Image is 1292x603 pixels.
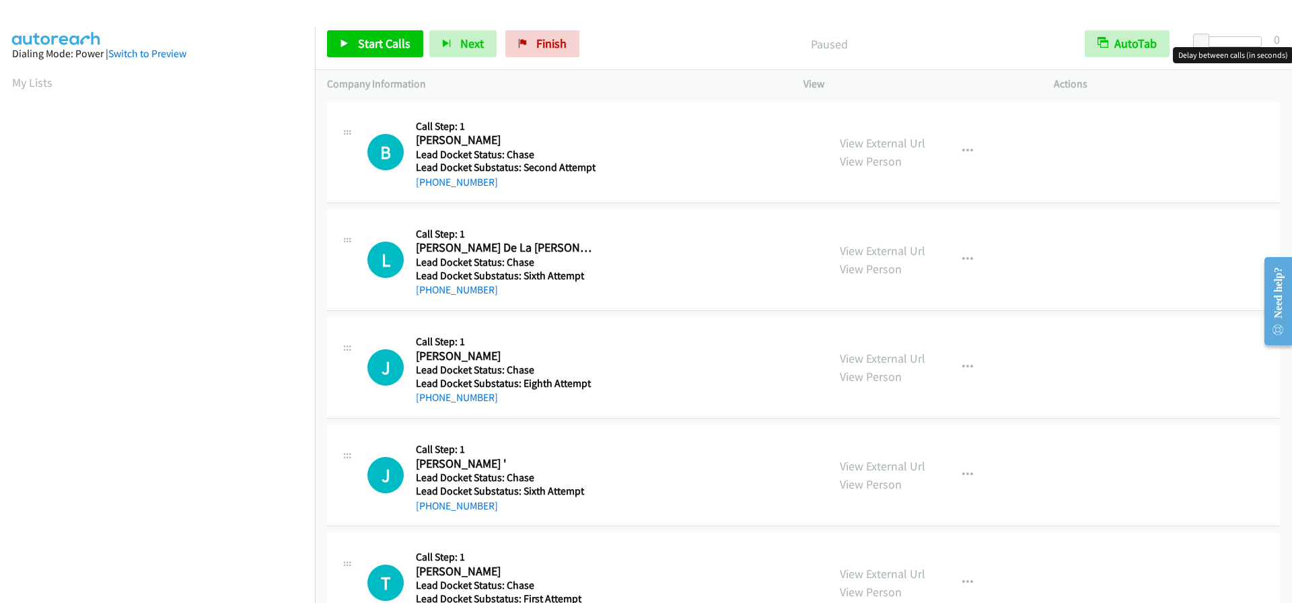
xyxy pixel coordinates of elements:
[416,335,591,349] h5: Call Step: 1
[416,471,591,485] h5: Lead Docket Status: Chase
[367,134,404,170] div: The call is yet to be attempted
[416,349,591,364] h2: [PERSON_NAME]
[840,243,925,258] a: View External Url
[416,269,591,283] h5: Lead Docket Substatus: Sixth Attempt
[840,369,902,384] a: View Person
[429,30,497,57] button: Next
[460,36,484,51] span: Next
[367,349,404,386] h1: J
[367,242,404,278] div: The call is yet to be attempted
[1253,248,1292,355] iframe: Resource Center
[416,391,498,404] a: [PHONE_NUMBER]
[416,283,498,296] a: [PHONE_NUMBER]
[108,47,186,60] a: Switch to Preview
[416,564,591,579] h2: [PERSON_NAME]
[367,242,404,278] h1: L
[416,161,596,174] h5: Lead Docket Substatus: Second Attempt
[416,456,591,472] h2: [PERSON_NAME] '
[12,46,303,62] div: Dialing Mode: Power |
[803,76,1030,92] p: View
[327,30,423,57] a: Start Calls
[505,30,579,57] a: Finish
[416,148,596,162] h5: Lead Docket Status: Chase
[367,565,404,601] div: The call is yet to be attempted
[327,76,779,92] p: Company Information
[416,227,591,241] h5: Call Step: 1
[840,458,925,474] a: View External Url
[416,499,498,512] a: [PHONE_NUMBER]
[416,377,591,390] h5: Lead Docket Substatus: Eighth Attempt
[416,485,591,498] h5: Lead Docket Substatus: Sixth Attempt
[1085,30,1170,57] button: AutoTab
[840,261,902,277] a: View Person
[598,35,1061,53] p: Paused
[416,120,596,133] h5: Call Step: 1
[840,584,902,600] a: View Person
[367,457,404,493] div: The call is yet to be attempted
[840,135,925,151] a: View External Url
[416,443,591,456] h5: Call Step: 1
[367,457,404,493] h1: J
[416,240,591,256] h2: [PERSON_NAME] De La [PERSON_NAME]
[840,476,902,492] a: View Person
[840,351,925,366] a: View External Url
[536,36,567,51] span: Finish
[367,349,404,386] div: The call is yet to be attempted
[840,153,902,169] a: View Person
[367,565,404,601] h1: T
[416,363,591,377] h5: Lead Docket Status: Chase
[367,134,404,170] h1: B
[416,579,591,592] h5: Lead Docket Status: Chase
[416,176,498,188] a: [PHONE_NUMBER]
[416,133,591,148] h2: [PERSON_NAME]
[12,75,52,90] a: My Lists
[1274,30,1280,48] div: 0
[358,36,410,51] span: Start Calls
[416,256,591,269] h5: Lead Docket Status: Chase
[1054,76,1280,92] p: Actions
[416,551,591,564] h5: Call Step: 1
[840,566,925,581] a: View External Url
